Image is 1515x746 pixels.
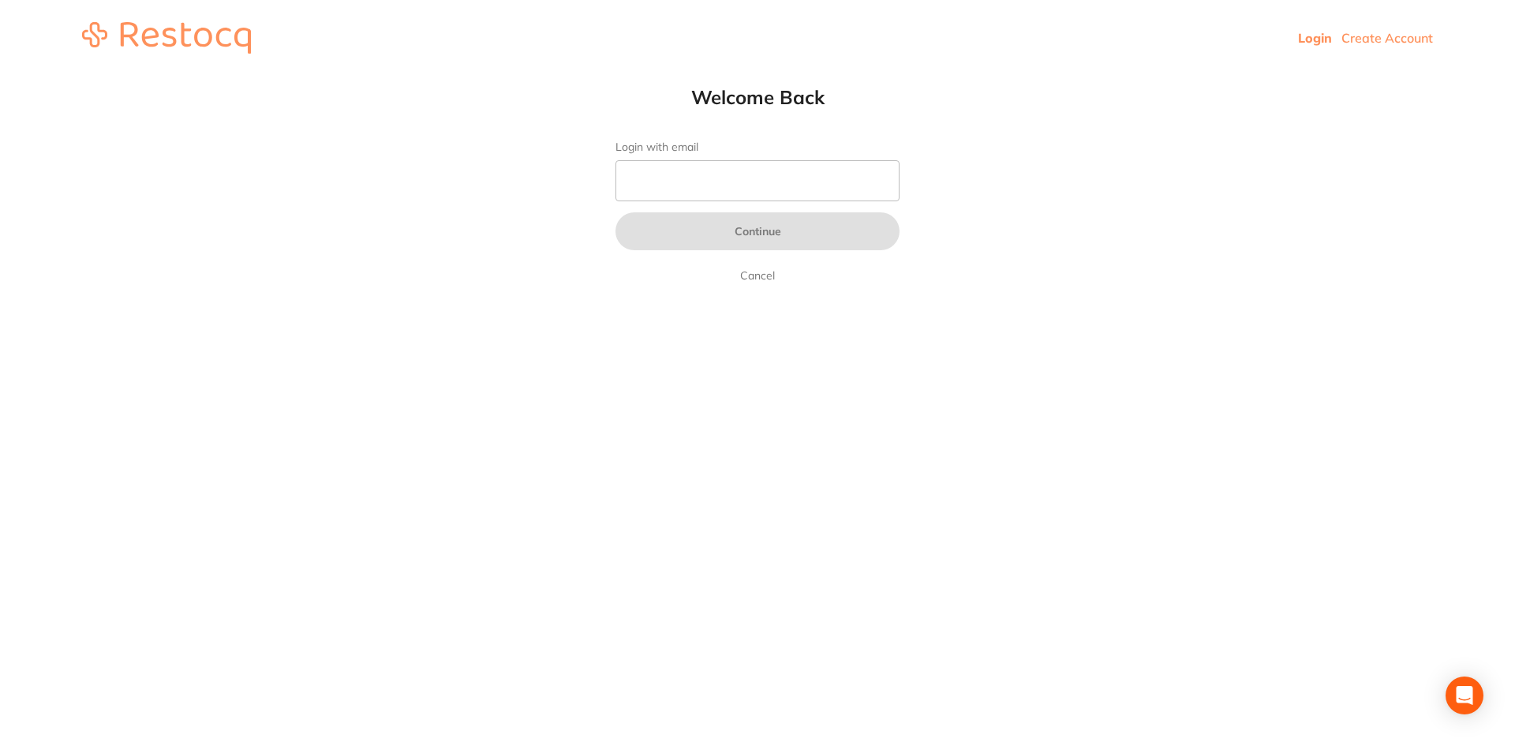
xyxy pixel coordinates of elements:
img: restocq_logo.svg [82,22,251,54]
a: Create Account [1341,30,1433,46]
button: Continue [615,212,900,250]
div: Open Intercom Messenger [1446,677,1483,714]
label: Login with email [615,141,900,154]
h1: Welcome Back [584,85,931,109]
a: Cancel [737,266,778,285]
a: Login [1298,30,1332,46]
